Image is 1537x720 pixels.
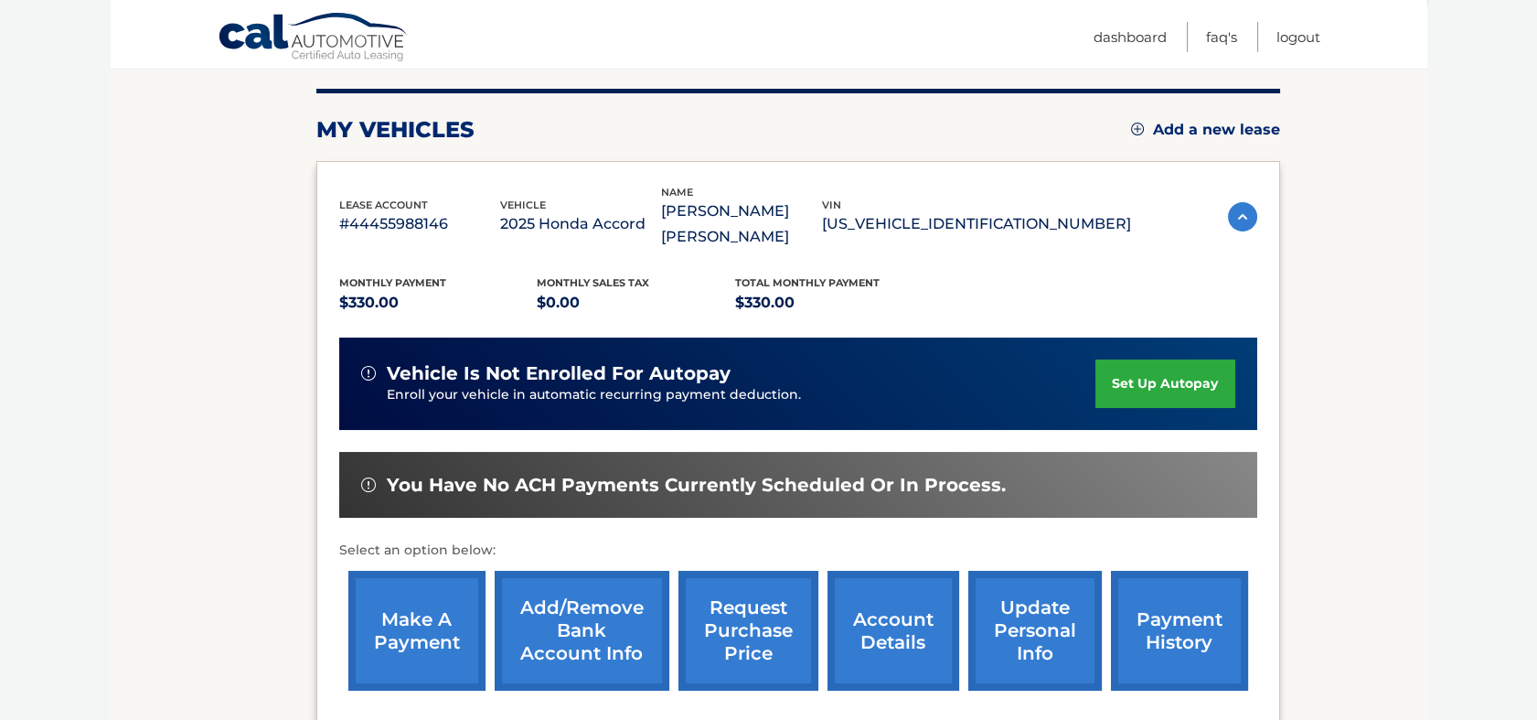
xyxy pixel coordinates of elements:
[678,571,818,691] a: request purchase price
[495,571,669,691] a: Add/Remove bank account info
[827,571,959,691] a: account details
[387,474,1006,497] span: You have no ACH payments currently scheduled or in process.
[1131,121,1280,139] a: Add a new lease
[387,385,1096,405] p: Enroll your vehicle in automatic recurring payment deduction.
[1131,123,1144,135] img: add.svg
[1111,571,1248,691] a: payment history
[316,116,475,144] h2: my vehicles
[968,571,1102,691] a: update personal info
[1206,22,1237,52] a: FAQ's
[361,478,376,492] img: alert-white.svg
[735,276,880,289] span: Total Monthly Payment
[1228,202,1257,231] img: accordion-active.svg
[500,211,661,237] p: 2025 Honda Accord
[1276,22,1320,52] a: Logout
[537,276,649,289] span: Monthly sales Tax
[339,276,446,289] span: Monthly Payment
[339,540,1257,562] p: Select an option below:
[361,366,376,381] img: alert-white.svg
[387,362,731,385] span: vehicle is not enrolled for autopay
[822,211,1131,237] p: [US_VEHICLE_IDENTIFICATION_NUMBER]
[1094,22,1167,52] a: Dashboard
[661,186,693,199] span: name
[661,199,822,250] p: [PERSON_NAME] [PERSON_NAME]
[339,199,428,211] span: lease account
[1095,360,1234,408] a: set up autopay
[537,290,735,316] p: $0.00
[735,290,934,316] p: $330.00
[339,290,538,316] p: $330.00
[218,12,410,65] a: Cal Automotive
[339,211,500,237] p: #44455988146
[822,199,841,211] span: vin
[348,571,486,691] a: make a payment
[500,199,546,211] span: vehicle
